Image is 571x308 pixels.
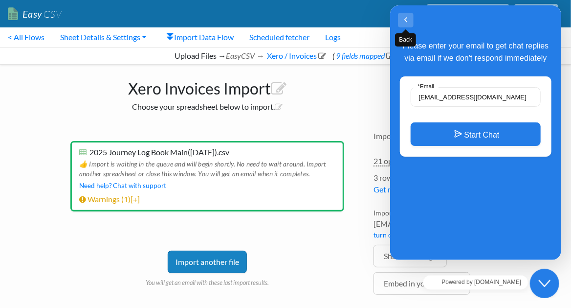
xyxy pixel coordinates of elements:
li: Import via email. Send attached CSV to: [373,208,510,245]
a: Import another file [168,251,247,273]
a: accounts [514,4,558,24]
span: [+] [131,194,140,204]
span: 1 [124,194,128,204]
h1: Xero Invoices Import [61,74,354,98]
span: 2025 Journey Log Book Main([DATE]).csv [89,147,229,157]
a: Warnings (1)[+] [79,194,140,204]
iframe: chat widget [390,271,561,293]
a: Scheduled fetcher [242,27,317,47]
a: Share This Page [373,245,447,267]
a: 21 optional columns[+] [373,156,451,166]
a: turn off email imports [373,231,440,239]
span: [EMAIL_ADDRESS][DOMAIN_NAME] [373,218,510,230]
a: Logs [317,27,349,47]
a: Xero / Invoices [265,51,326,60]
a: Need help? Chat with support [79,182,166,190]
h2: Choose your spreadsheet below to import. [61,102,354,111]
div: 👍 Import is waiting in the queue and will begin shortly. No need to wait around. Import another s... [79,157,335,179]
a: EasyCSV [8,4,62,24]
span: CSV [43,8,62,20]
h4: Import Rules & Samples [373,131,510,141]
iframe: chat widget [390,5,561,260]
iframe: chat widget [530,269,561,298]
a: Get more rows. Choose a paid plan. [373,185,491,194]
p: You will get an email with these last import results. [70,273,344,287]
a: Sheet Details & Settings [52,27,154,47]
a: Import Data Flow [159,27,242,47]
a: 9 fields mapped [334,51,394,60]
li: 3 rows allowed per import. [373,172,510,200]
a: Embed in your website [373,272,470,295]
span: ( ) [332,51,396,60]
i: EasyCSV → [226,51,264,60]
a: ⭐ Choose a paid plan [427,4,509,24]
